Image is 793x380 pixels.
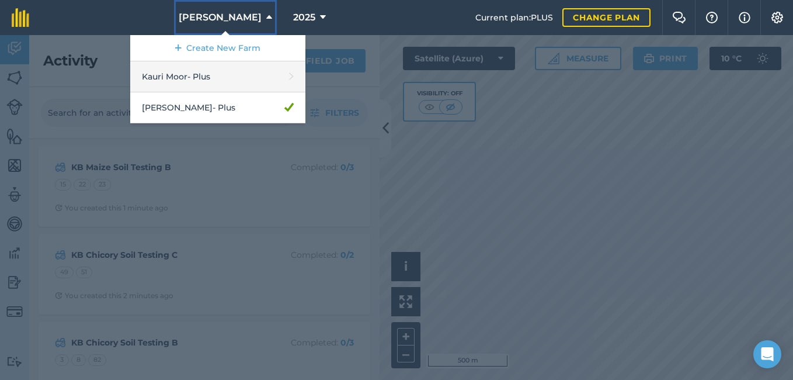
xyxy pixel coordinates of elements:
[12,8,29,27] img: fieldmargin Logo
[293,11,315,25] span: 2025
[770,12,784,23] img: A cog icon
[705,12,719,23] img: A question mark icon
[130,35,305,61] a: Create New Farm
[753,340,781,368] div: Open Intercom Messenger
[130,92,305,123] a: [PERSON_NAME]- Plus
[475,11,553,24] span: Current plan : PLUS
[179,11,262,25] span: [PERSON_NAME]
[130,61,305,92] a: Kauri Moor- Plus
[562,8,651,27] a: Change plan
[672,12,686,23] img: Two speech bubbles overlapping with the left bubble in the forefront
[739,11,750,25] img: svg+xml;base64,PHN2ZyB4bWxucz0iaHR0cDovL3d3dy53My5vcmcvMjAwMC9zdmciIHdpZHRoPSIxNyIgaGVpZ2h0PSIxNy...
